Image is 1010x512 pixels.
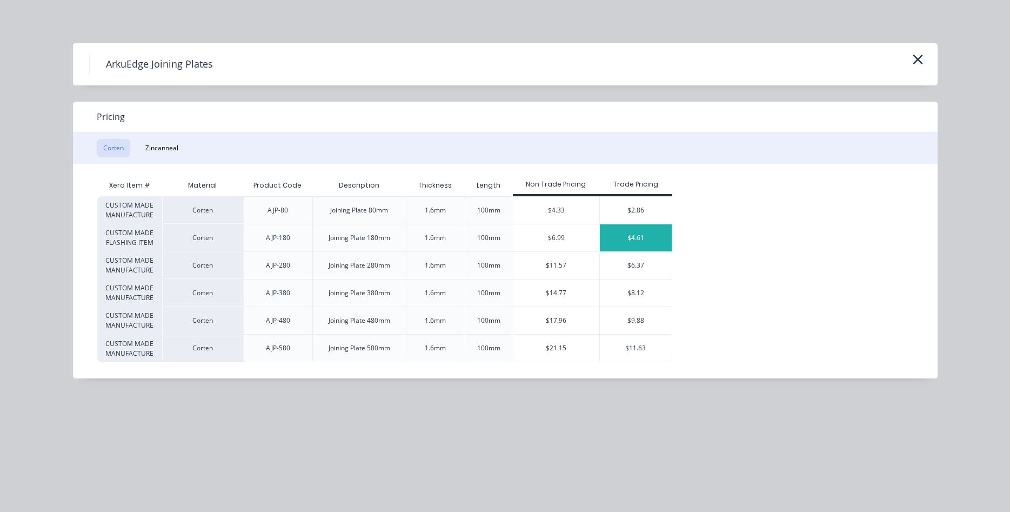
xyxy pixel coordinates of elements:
[162,279,243,307] div: Corten
[600,307,672,334] div: $9.88
[600,197,672,224] div: $2.86
[267,205,288,215] div: AJP-80
[97,334,162,362] div: CUSTOM MADE MANUFACTURE
[329,316,390,325] div: Joining Plate 480mm
[425,316,446,325] div: 1.6mm
[600,335,672,362] div: $11.63
[477,316,500,325] div: 100mm
[513,179,600,189] div: Non Trade Pricing
[97,139,130,157] button: Corten
[162,334,243,362] div: Corten
[97,110,125,123] span: Pricing
[266,261,290,270] div: AJP-280
[329,343,390,353] div: Joining Plate 580mm
[410,172,460,199] div: Thickness
[97,307,162,334] div: CUSTOM MADE MANUFACTURE
[329,233,390,243] div: Joining Plate 180mm
[425,343,446,353] div: 1.6mm
[266,233,290,243] div: AJP-180
[477,288,500,298] div: 100mm
[599,179,672,189] div: Trade Pricing
[97,279,162,307] div: CUSTOM MADE MANUFACTURE
[162,224,243,251] div: Corten
[477,343,500,353] div: 100mm
[513,280,600,307] div: $14.77
[329,288,390,298] div: Joining Plate 380mm
[97,196,162,224] div: CUSTOM MADE MANUFACTURE
[266,343,290,353] div: AJP-580
[139,139,185,157] button: Zincanneal
[425,233,446,243] div: 1.6mm
[329,261,390,270] div: Joining Plate 280mm
[89,54,229,75] h4: ArkuEdge Joining Plates
[425,288,446,298] div: 1.6mm
[513,224,600,251] div: $6.99
[266,288,290,298] div: AJP-380
[513,307,600,334] div: $17.96
[245,172,310,199] div: Product Code
[513,197,600,224] div: $4.33
[600,252,672,279] div: $6.37
[513,252,600,279] div: $11.57
[477,261,500,270] div: 100mm
[162,307,243,334] div: Corten
[97,251,162,279] div: CUSTOM MADE MANUFACTURE
[162,251,243,279] div: Corten
[600,224,672,251] div: $4.61
[600,280,672,307] div: $8.12
[330,172,388,199] div: Description
[330,205,388,215] div: Joining Plate 80mm
[97,224,162,251] div: CUSTOM MADE FLASHING ITEM
[266,316,290,325] div: AJP-480
[425,205,446,215] div: 1.6mm
[513,335,600,362] div: $21.15
[162,196,243,224] div: Corten
[468,172,509,199] div: Length
[477,205,500,215] div: 100mm
[162,175,243,196] div: Material
[477,233,500,243] div: 100mm
[425,261,446,270] div: 1.6mm
[97,175,162,196] div: Xero Item #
